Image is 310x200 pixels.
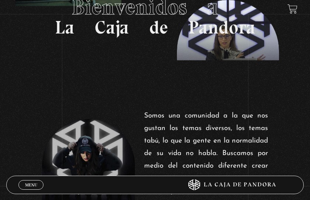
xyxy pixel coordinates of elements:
[288,4,297,14] a: View your shopping cart
[22,189,40,194] span: Cerrar
[25,183,37,187] span: Menu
